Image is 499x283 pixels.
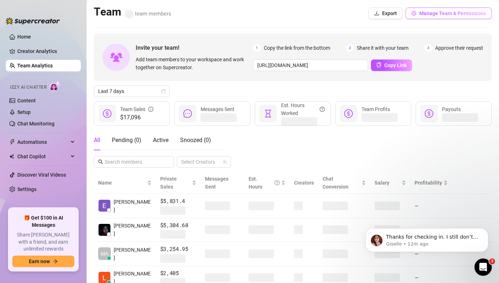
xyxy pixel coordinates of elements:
span: team members [125,10,171,17]
span: arrow-right [53,259,58,264]
div: Est. Hours [249,175,280,191]
button: Export [368,8,403,19]
span: $17,096 [120,113,153,122]
span: Messages Sent [205,176,228,190]
span: [PERSON_NAME] [114,246,152,262]
span: [PERSON_NAME] [114,222,152,238]
div: Pending ( 0 ) [112,136,141,145]
span: Snoozed ( 0 ) [180,137,211,143]
span: 1 [253,44,261,52]
span: dollar-circle [103,109,111,118]
td: — [410,194,452,218]
span: team [223,160,227,164]
span: Copy Link [384,62,407,68]
a: Content [17,98,36,103]
span: Automations [17,136,69,148]
span: thunderbolt [9,139,15,145]
a: Creator Analytics [17,45,75,57]
span: Manage Team & Permissions [419,10,486,16]
a: Team Analytics [17,63,53,68]
span: Private Sales [160,176,177,190]
input: Search members [105,158,164,166]
a: Discover Viral Videos [17,172,66,178]
span: Active [153,137,168,143]
span: dollar-circle [425,109,433,118]
span: $5,304.68 [160,221,196,230]
span: [PERSON_NAME] [114,198,152,214]
th: Creators [290,172,318,194]
img: logo-BBDzfeDw.svg [6,17,60,25]
span: Team Profits [362,106,390,112]
div: All [94,136,100,145]
span: MA [101,250,108,258]
span: Share it with your team [357,44,408,52]
span: info-circle [148,105,153,113]
div: Team Sales [120,105,153,113]
span: $2,405 [160,269,196,278]
span: question-circle [275,175,280,191]
span: 3 [424,44,432,52]
span: hourglass [264,109,272,118]
span: Copy the link from the bottom [264,44,330,52]
iframe: Intercom live chat [474,258,492,276]
button: Earn nowarrow-right [12,256,74,267]
span: Messages Sent [201,106,235,112]
span: Earn now [29,258,50,264]
span: message [183,109,192,118]
span: search [98,159,103,164]
span: 2 [346,44,354,52]
span: Profitability [415,180,442,186]
span: calendar [161,89,166,93]
span: Approve their request [435,44,483,52]
span: question-circle [320,101,325,117]
a: Setup [17,109,31,115]
h2: Team [94,5,171,19]
span: Payouts [442,106,461,112]
span: Chat Conversion [323,176,349,190]
span: Export [382,10,397,16]
a: Settings [17,186,36,192]
span: 🎁 Get $100 in AI Messages [12,215,74,229]
span: Name [98,179,146,187]
a: Home [17,34,31,40]
span: download [374,11,379,16]
span: Izzy AI Chatter [10,84,47,91]
span: Share [PERSON_NAME] with a friend, and earn unlimited rewards [12,231,74,253]
div: Est. Hours Worked [281,101,325,117]
span: $5,831.4 [160,197,196,205]
span: copy [376,62,381,67]
span: setting [411,11,416,16]
img: Ezra Mwangi [99,200,110,212]
span: 3 [489,258,495,264]
span: dollar-circle [344,109,353,118]
span: Last 7 days [98,86,165,97]
img: Chat Copilot [9,154,14,159]
a: Chat Monitoring [17,121,54,127]
button: Copy Link [371,59,412,71]
span: Salary [375,180,389,186]
span: Chat Copilot [17,151,69,162]
img: Rexson John Gab… [99,224,110,236]
th: Name [94,172,156,194]
button: Manage Team & Permissions [406,8,492,19]
span: Add team members to your workspace and work together on Supercreator. [136,56,250,71]
span: $3,254.95 [160,245,196,253]
span: Invite your team! [136,43,253,52]
iframe: Intercom notifications message [355,213,499,264]
img: AI Chatter [49,81,61,92]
